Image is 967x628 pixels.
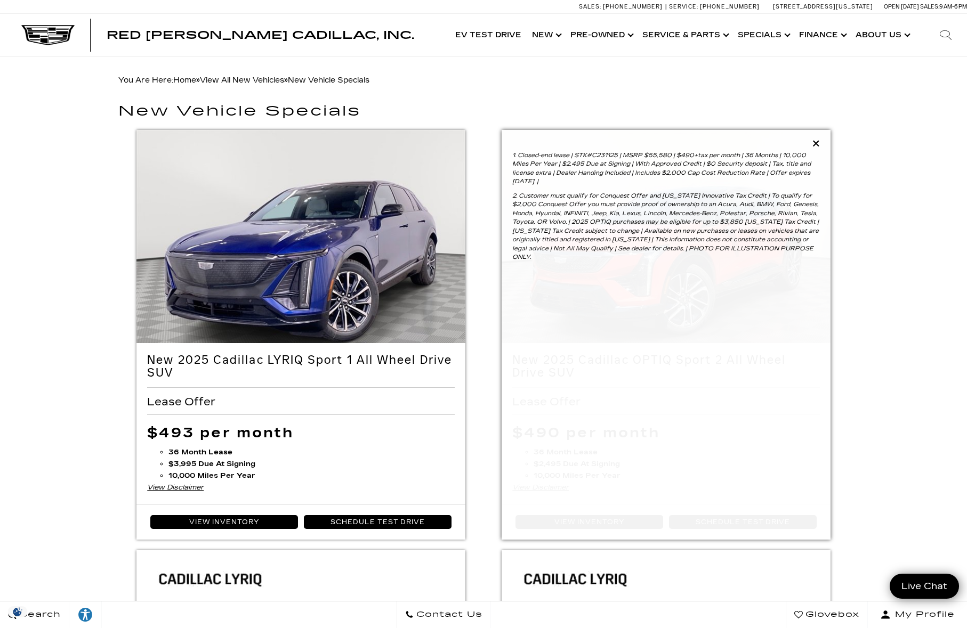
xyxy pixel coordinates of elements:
span: Sales: [920,3,939,10]
a: Service: [PHONE_NUMBER] [665,4,762,10]
img: New 2025 Cadillac LYRIQ Sport 1 All Wheel Drive SUV [136,130,465,376]
div: Search [924,14,967,56]
span: » [200,76,369,85]
div: Explore your accessibility options [69,607,101,623]
button: Open user profile menu [868,601,967,628]
span: » [173,76,369,85]
span: My Profile [891,607,955,622]
span: Sales: [579,3,601,10]
span: 9 AM-6 PM [939,3,967,10]
a: Red [PERSON_NAME] Cadillac, Inc. [107,30,414,40]
a: Glovebox [786,601,868,628]
a: Finance [794,14,850,56]
span: Service: [669,3,698,10]
p: 1. Closed-end lease | STK#C231125 | MSRP $55,580 | $490+tax per month | 36 Months | 10,000 Miles ... [512,151,820,186]
a: New [527,14,565,56]
a: View All New Vehicles [200,76,284,85]
span: [PHONE_NUMBER] [603,3,663,10]
a: Contact Us [397,601,491,628]
span: Glovebox [803,607,859,622]
a: Live Chat [890,574,959,599]
a: [STREET_ADDRESS][US_STATE] [773,3,873,10]
span: Contact Us [414,607,482,622]
a: Home [173,76,196,85]
a: Schedule Test Drive [304,515,452,529]
a: Service & Parts [637,14,732,56]
a: Specials [732,14,794,56]
div: Privacy Settings [5,606,30,617]
span: [PHONE_NUMBER] [700,3,760,10]
a: View Inventory [150,515,298,529]
a: Explore your accessibility options [69,601,102,628]
p: 2. Customer must qualify for Conquest Offer and [US_STATE] Innovative Tax Credit | To qualify for... [512,192,820,262]
h1: New Vehicle Specials [118,104,849,119]
span: Open [DATE] [884,3,919,10]
div: Breadcrumbs [118,73,849,88]
span: You Are Here: [118,76,369,85]
span: New Vehicle Specials [288,76,369,85]
span: Live Chat [896,580,953,592]
span: 36 Month Lease [168,448,232,456]
a: About Us [850,14,914,56]
a: EV Test Drive [450,14,527,56]
span: Search [17,607,61,622]
a: Sales: [PHONE_NUMBER] [579,4,665,10]
strong: 10,000 Miles Per Year [168,471,255,480]
strong: $3,995 Due At Signing [168,460,255,468]
img: Cadillac Dark Logo with Cadillac White Text [21,25,75,45]
span: Lease Offer [147,396,218,407]
span: $493 per month [147,425,294,441]
span: Red [PERSON_NAME] Cadillac, Inc. [107,29,414,42]
div: View Disclaimer [147,482,455,493]
h2: New 2025 Cadillac LYRIQ Sport 1 All Wheel Drive SUV [147,354,455,380]
a: Pre-Owned [565,14,637,56]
